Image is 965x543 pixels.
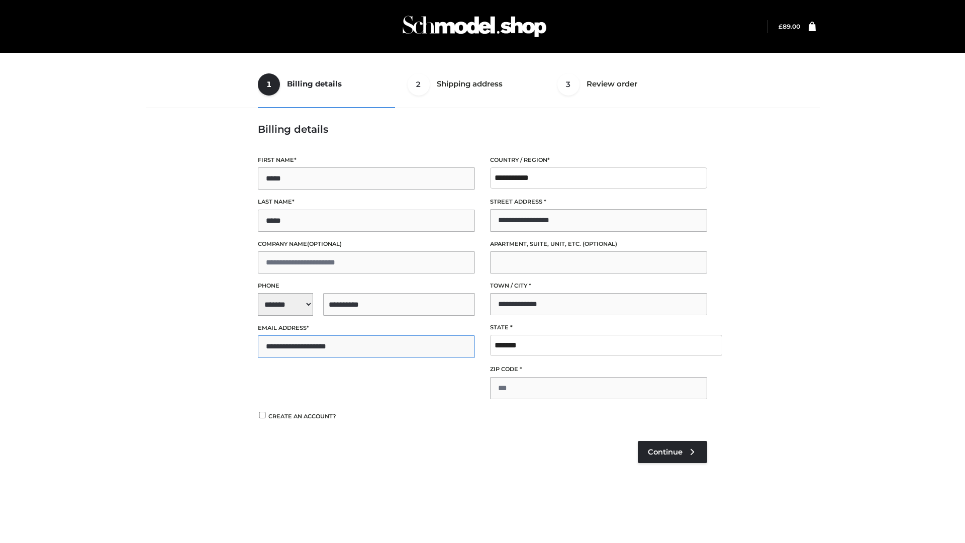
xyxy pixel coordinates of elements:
label: Last name [258,197,475,207]
label: Email address [258,323,475,333]
h3: Billing details [258,123,707,135]
span: Create an account? [268,413,336,420]
label: First name [258,155,475,165]
label: Street address [490,197,707,207]
label: Apartment, suite, unit, etc. [490,239,707,249]
label: Town / City [490,281,707,291]
input: Create an account? [258,412,267,418]
span: Continue [648,447,683,457]
label: Country / Region [490,155,707,165]
a: Continue [638,441,707,463]
img: Schmodel Admin 964 [399,7,550,46]
label: Phone [258,281,475,291]
a: £89.00 [779,23,800,30]
span: £ [779,23,783,30]
span: (optional) [307,240,342,247]
label: Company name [258,239,475,249]
label: ZIP Code [490,365,707,374]
bdi: 89.00 [779,23,800,30]
span: (optional) [583,240,617,247]
label: State [490,323,707,332]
